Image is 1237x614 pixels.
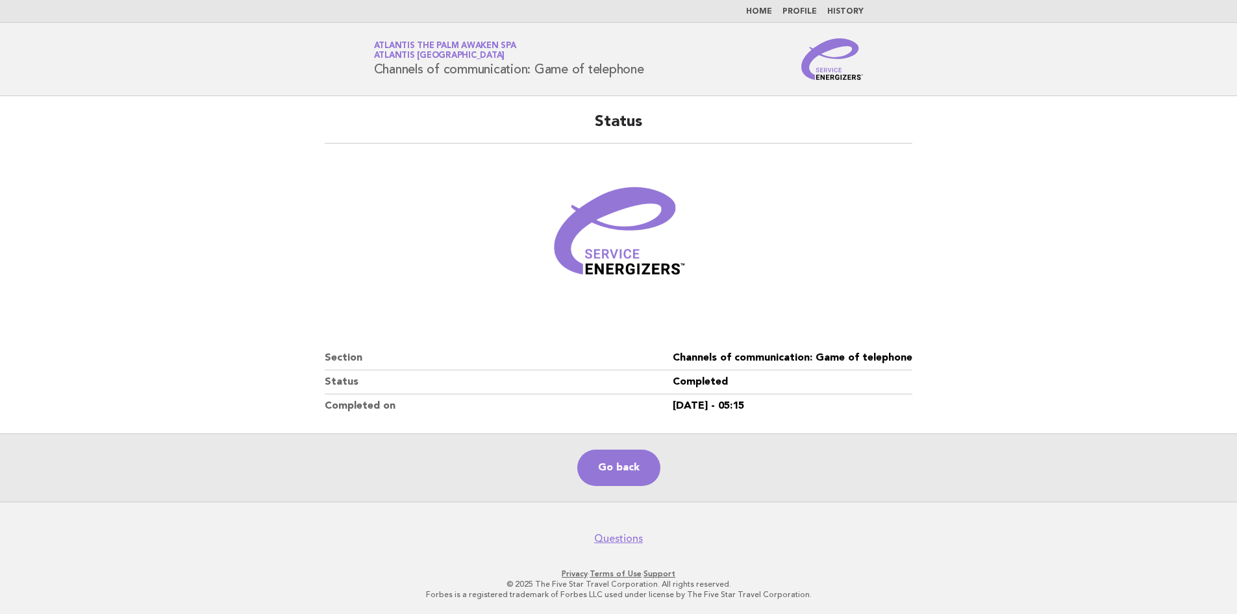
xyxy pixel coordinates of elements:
[325,112,912,144] h2: Status
[541,159,697,315] img: Verified
[562,569,588,578] a: Privacy
[782,8,817,16] a: Profile
[325,370,673,394] dt: Status
[221,569,1016,579] p: · ·
[673,394,912,418] dd: [DATE] - 05:15
[594,532,643,545] a: Questions
[827,8,864,16] a: History
[801,38,864,80] img: Service Energizers
[221,579,1016,589] p: © 2025 The Five Star Travel Corporation. All rights reserved.
[643,569,675,578] a: Support
[590,569,642,578] a: Terms of Use
[221,589,1016,600] p: Forbes is a registered trademark of Forbes LLC used under license by The Five Star Travel Corpora...
[325,346,673,370] dt: Section
[673,346,912,370] dd: Channels of communication: Game of telephone
[325,394,673,418] dt: Completed on
[374,42,516,60] a: Atlantis The Palm Awaken SpaAtlantis [GEOGRAPHIC_DATA]
[746,8,772,16] a: Home
[374,42,644,76] h1: Channels of communication: Game of telephone
[673,370,912,394] dd: Completed
[374,52,505,60] span: Atlantis [GEOGRAPHIC_DATA]
[577,450,660,486] a: Go back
